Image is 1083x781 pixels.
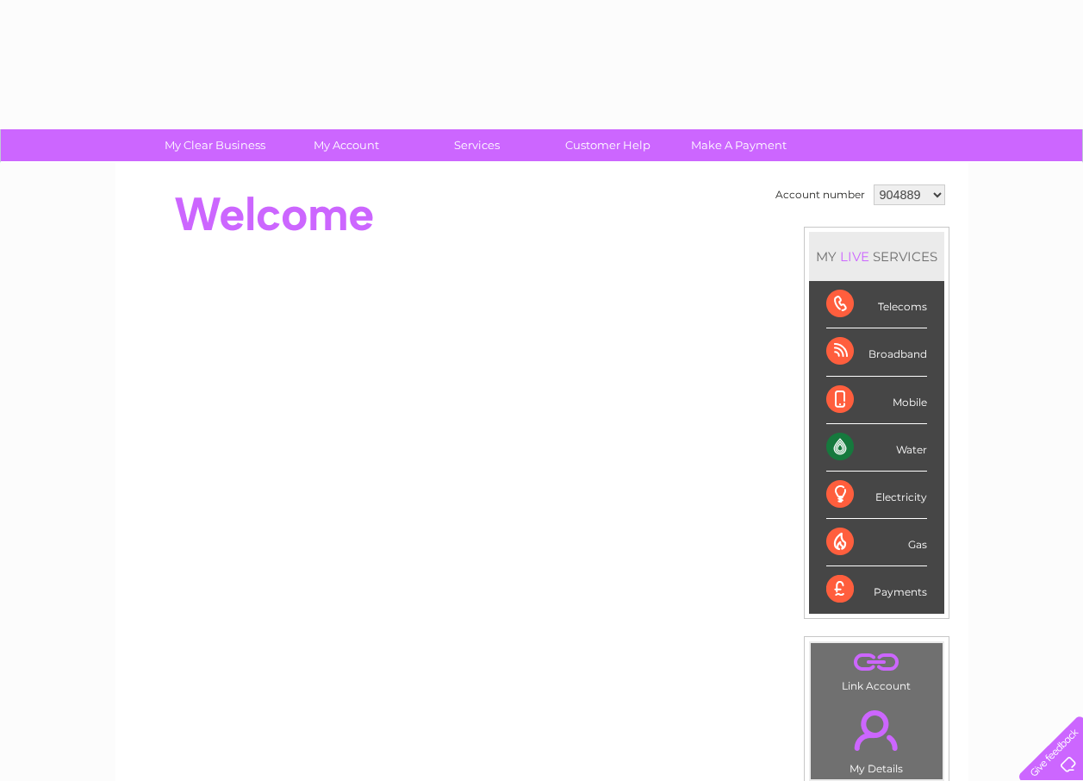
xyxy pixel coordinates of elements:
[826,566,927,613] div: Payments
[537,129,679,161] a: Customer Help
[815,700,938,760] a: .
[809,232,944,281] div: MY SERVICES
[826,328,927,376] div: Broadband
[837,248,873,265] div: LIVE
[826,519,927,566] div: Gas
[810,642,943,697] td: Link Account
[826,472,927,519] div: Electricity
[275,129,417,161] a: My Account
[144,129,286,161] a: My Clear Business
[826,377,927,424] div: Mobile
[826,281,927,328] div: Telecoms
[826,424,927,472] div: Water
[668,129,810,161] a: Make A Payment
[406,129,548,161] a: Services
[810,696,943,780] td: My Details
[815,647,938,678] a: .
[771,180,869,209] td: Account number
